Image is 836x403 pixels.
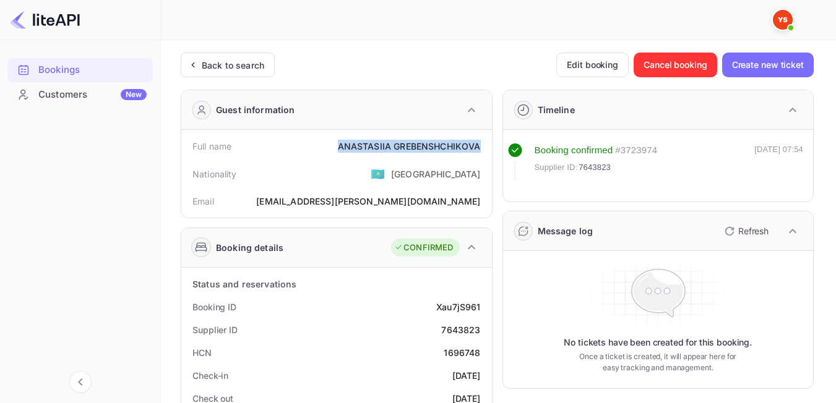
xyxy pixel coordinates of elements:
button: Cancel booking [634,53,717,77]
div: Nationality [192,168,237,180]
div: CONFIRMED [394,242,453,254]
p: No tickets have been created for this booking. [564,336,752,349]
div: Timeline [538,103,575,116]
div: [GEOGRAPHIC_DATA] [391,168,481,180]
div: CustomersNew [7,83,153,107]
span: 7643823 [579,161,611,174]
span: United States [371,163,385,185]
a: Bookings [7,58,153,81]
div: HCN [192,346,212,359]
button: Create new ticket [722,53,814,77]
div: Message log [538,224,593,237]
div: [DATE] 07:54 [754,143,803,179]
div: 1696748 [444,346,480,359]
div: Booking ID [192,300,236,313]
button: Refresh [717,221,774,241]
div: Bookings [38,63,147,77]
div: Bookings [7,58,153,82]
div: Status and reservations [192,278,296,291]
a: CustomersNew [7,83,153,106]
img: LiteAPI logo [10,10,80,30]
div: Email [192,195,214,208]
div: Back to search [202,59,264,72]
p: Refresh [738,224,769,237]
div: # 3723974 [615,143,657,158]
div: [DATE] [452,369,481,382]
div: ANASTASIIA GREBENSHCHIKOVA [338,140,481,153]
p: Once a ticket is created, it will appear here for easy tracking and management. [575,351,741,373]
div: Customers [38,88,147,102]
span: Supplier ID: [535,161,578,174]
button: Collapse navigation [69,371,92,393]
div: New [121,89,147,100]
div: 7643823 [441,323,480,336]
div: Guest information [216,103,295,116]
button: Edit booking [556,53,629,77]
div: Booking details [216,241,283,254]
div: [EMAIL_ADDRESS][PERSON_NAME][DOMAIN_NAME] [256,195,480,208]
div: Booking confirmed [535,143,613,158]
div: Check-in [192,369,228,382]
div: Supplier ID [192,323,238,336]
div: Full name [192,140,231,153]
img: Yandex Support [773,10,793,30]
div: Xau7jS961 [436,300,480,313]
